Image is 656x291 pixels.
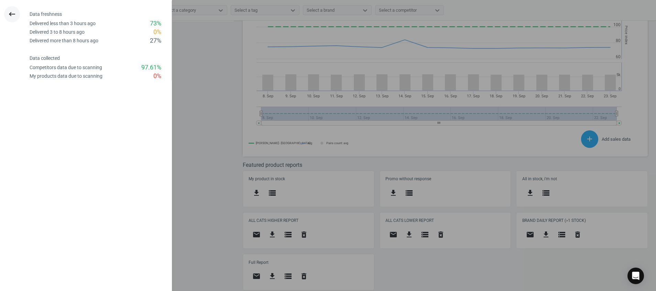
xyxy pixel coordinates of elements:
[150,36,161,45] div: 27 %
[150,19,161,28] div: 73 %
[153,28,161,36] div: 0 %
[30,73,102,79] div: My products data due to scanning
[30,11,172,17] h4: Data freshness
[153,72,161,80] div: 0 %
[627,268,644,284] div: Open Intercom Messenger
[8,10,16,18] i: keyboard_backspace
[141,63,161,72] div: 97.61 %
[4,6,20,22] button: keyboard_backspace
[30,29,85,35] div: Delivered 3 to 8 hours ago
[30,55,172,61] h4: Data collected
[30,20,96,27] div: Delivered less than 3 hours ago
[30,37,98,44] div: Delivered more than 8 hours ago
[30,64,102,71] div: Competitors data due to scanning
